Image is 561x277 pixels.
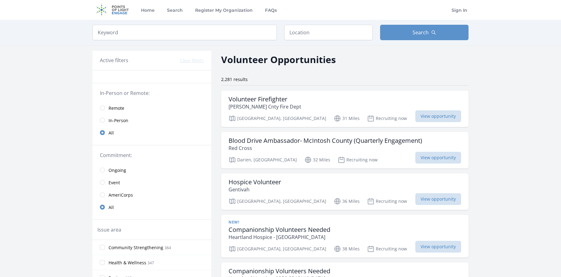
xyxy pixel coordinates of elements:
[109,117,128,124] span: In-Person
[415,241,461,253] span: View opportunity
[229,178,281,186] h3: Hospice Volunteer
[229,267,330,275] h3: Companionship Volunteers Needed
[221,91,469,127] a: Volunteer Firefighter [PERSON_NAME] Cnty Fire Dept [GEOGRAPHIC_DATA], [GEOGRAPHIC_DATA] 31 Miles ...
[109,167,126,173] span: Ongoing
[109,130,114,136] span: All
[92,201,211,213] a: All
[92,126,211,139] a: All
[229,115,326,122] p: [GEOGRAPHIC_DATA], [GEOGRAPHIC_DATA]
[221,53,336,66] h2: Volunteer Opportunities
[221,215,469,258] a: New! Companionship Volunteers Needed Heartland Hospice - [GEOGRAPHIC_DATA] [GEOGRAPHIC_DATA], [GE...
[92,25,277,40] input: Keyword
[304,156,330,164] p: 32 Miles
[100,57,128,64] h3: Active filters
[380,25,469,40] button: Search
[367,198,407,205] p: Recruiting now
[229,245,326,253] p: [GEOGRAPHIC_DATA], [GEOGRAPHIC_DATA]
[100,245,105,250] input: Community Strengthening 364
[415,193,461,205] span: View opportunity
[109,204,114,211] span: All
[229,103,301,110] p: [PERSON_NAME] Cnty Fire Dept
[284,25,373,40] input: Location
[229,144,422,152] p: Red Cross
[109,105,124,111] span: Remote
[92,114,211,126] a: In-Person
[229,186,281,193] p: Gentivah
[97,226,121,233] legend: Issue area
[334,198,360,205] p: 36 Miles
[180,58,204,64] button: Clear filters
[109,260,146,266] span: Health & Wellness
[165,245,171,250] span: 364
[100,151,204,159] legend: Commitment:
[92,176,211,189] a: Event
[367,245,407,253] p: Recruiting now
[229,220,239,225] span: New!
[229,226,330,233] h3: Companionship Volunteers Needed
[100,89,204,97] legend: In-Person or Remote:
[334,115,360,122] p: 31 Miles
[415,152,461,164] span: View opportunity
[229,198,326,205] p: [GEOGRAPHIC_DATA], [GEOGRAPHIC_DATA]
[413,29,429,36] span: Search
[229,96,301,103] h3: Volunteer Firefighter
[109,180,120,186] span: Event
[221,76,248,82] span: 2,281 results
[415,110,461,122] span: View opportunity
[109,245,163,251] span: Community Strengthening
[229,156,297,164] p: Darien, [GEOGRAPHIC_DATA]
[109,192,133,198] span: AmeriCorps
[92,102,211,114] a: Remote
[334,245,360,253] p: 38 Miles
[221,173,469,210] a: Hospice Volunteer Gentivah [GEOGRAPHIC_DATA], [GEOGRAPHIC_DATA] 36 Miles Recruiting now View oppo...
[221,132,469,168] a: Blood Drive Ambassador- McIntosh County (Quarterly Engagement) Red Cross Darien, [GEOGRAPHIC_DATA...
[148,260,154,266] span: 347
[92,164,211,176] a: Ongoing
[92,189,211,201] a: AmeriCorps
[100,260,105,265] input: Health & Wellness 347
[338,156,378,164] p: Recruiting now
[229,233,330,241] p: Heartland Hospice - [GEOGRAPHIC_DATA]
[367,115,407,122] p: Recruiting now
[229,137,422,144] h3: Blood Drive Ambassador- McIntosh County (Quarterly Engagement)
